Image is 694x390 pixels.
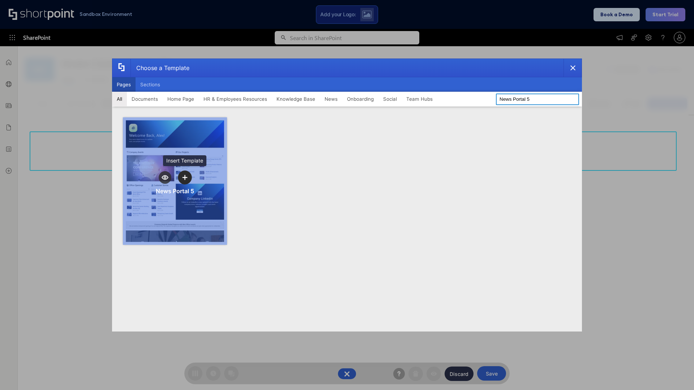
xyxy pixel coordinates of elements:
[402,92,437,106] button: Team Hubs
[130,59,189,77] div: Choose a Template
[156,187,194,195] div: News Portal 5
[342,92,378,106] button: Onboarding
[136,77,165,92] button: Sections
[112,58,582,331] div: template selector
[163,92,199,106] button: Home Page
[127,92,163,106] button: Documents
[112,92,127,106] button: All
[320,92,342,106] button: News
[272,92,320,106] button: Knowledge Base
[378,92,402,106] button: Social
[199,92,272,106] button: HR & Employees Resources
[496,94,579,105] input: Search
[658,355,694,390] iframe: Chat Widget
[112,77,136,92] button: Pages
